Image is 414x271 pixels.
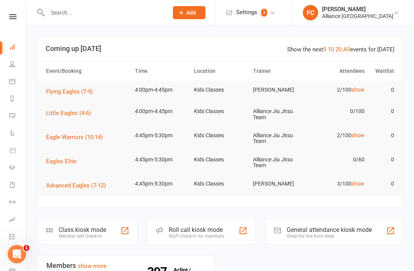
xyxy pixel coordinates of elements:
[9,143,26,160] a: Product Sales
[46,88,93,95] span: Flying Eagles (7-9)
[131,81,191,99] td: 4:00pm-4:45pm
[191,102,250,120] td: Kids Classes
[287,226,372,233] div: General attendance kiosk mode
[368,126,398,145] td: 0
[335,46,342,53] a: 20
[9,74,26,91] a: Calendar
[46,158,76,165] span: Eagles Elite
[46,157,82,166] button: Eagles Elite
[250,81,309,99] td: [PERSON_NAME]
[8,245,26,263] iframe: Intercom live chat
[261,9,267,16] span: 3
[303,5,318,20] div: FC
[352,87,365,93] a: show
[46,181,111,190] button: Advanced Eagles (7-12)
[309,151,368,169] td: 0/60
[173,6,205,19] button: Add
[46,133,108,142] button: Eagle Warriors (10-14)
[368,102,398,120] td: 0
[43,61,131,81] th: Event/Booking
[46,134,103,141] span: Eagle Warriors (10-14)
[131,61,191,81] th: Time
[328,46,334,53] a: 10
[191,175,250,193] td: Kids Classes
[78,263,107,269] a: show more
[368,61,398,81] th: Waitlist
[46,87,98,96] button: Flying Eagles (7-9)
[287,233,372,239] div: Great for the front desk
[309,61,368,81] th: Attendees
[9,56,26,74] a: People
[131,102,191,120] td: 4:00pm-4:45pm
[236,4,257,21] span: Settings
[322,6,393,13] div: [PERSON_NAME]
[191,61,250,81] th: Location
[309,102,368,120] td: 0/100
[131,175,191,193] td: 4:45pm-5:30pm
[191,126,250,145] td: Kids Classes
[250,151,309,175] td: Alliance Jiu Jitsu Team
[46,262,205,269] h3: Members
[9,39,26,56] a: Dashboard
[45,7,163,18] input: Search...
[59,233,106,239] div: Member self check-in
[186,10,196,16] span: Add
[343,46,350,53] a: All
[250,126,309,151] td: Alliance Jiu Jitsu Team
[131,126,191,145] td: 4:45pm-5:30pm
[131,151,191,169] td: 4:45pm-5:30pm
[191,81,250,99] td: Kids Classes
[368,151,398,169] td: 0
[46,110,91,117] span: Little Eagles (4-6)
[250,175,309,193] td: [PERSON_NAME]
[368,175,398,193] td: 0
[368,81,398,99] td: 0
[352,181,365,187] a: show
[250,61,309,81] th: Trainer
[169,233,224,239] div: Staff check-in for members
[59,226,106,233] div: Class kiosk mode
[322,13,393,20] div: Alliance [GEOGRAPHIC_DATA]
[46,45,394,53] h3: Coming up [DATE]
[46,108,96,118] button: Little Eagles (4-6)
[23,245,30,251] span: 1
[352,132,365,138] a: show
[169,226,224,233] div: Roll call kiosk mode
[309,126,368,145] td: 2/100
[323,46,326,53] a: 5
[287,45,394,54] div: Show the next events for [DATE]
[46,182,106,189] span: Advanced Eagles (7-12)
[250,102,309,126] td: Alliance Jiu Jitsu Team
[9,212,26,229] a: Assessments
[309,175,368,193] td: 3/100
[309,81,368,99] td: 2/100
[191,151,250,169] td: Kids Classes
[9,91,26,108] a: Reports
